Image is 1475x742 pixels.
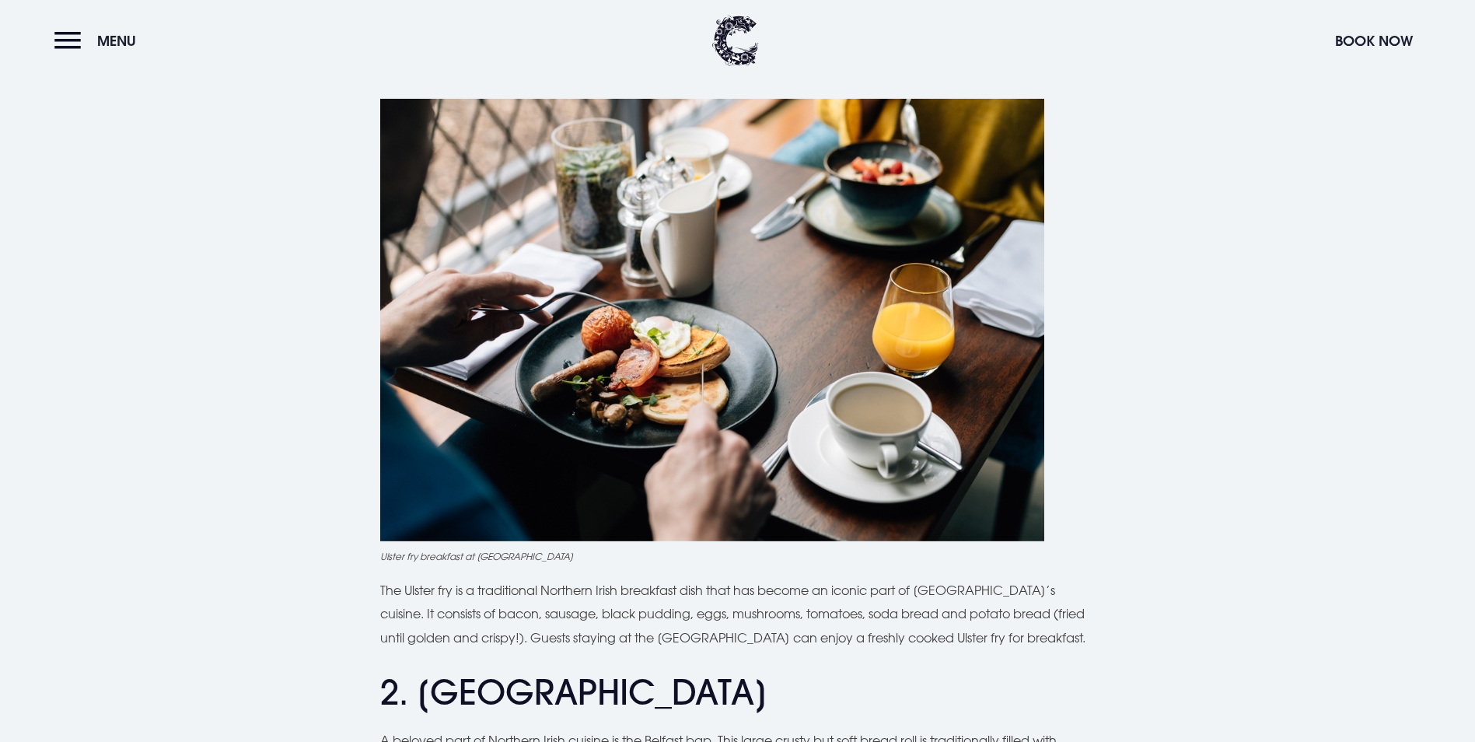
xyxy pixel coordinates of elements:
span: Menu [97,32,136,50]
h2: 2. [GEOGRAPHIC_DATA] [380,672,1096,713]
h2: 1. Ulster fry [380,41,1096,82]
img: Clandeboye Lodge [712,16,759,66]
p: The Ulster fry is a traditional Northern Irish breakfast dish that has become an iconic part of [... [380,579,1096,649]
figcaption: Ulster fry breakfast at [GEOGRAPHIC_DATA] [380,549,1096,563]
button: Book Now [1327,24,1421,58]
button: Menu [54,24,144,58]
img: Traditional Northern Irish breakfast [380,99,1044,541]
